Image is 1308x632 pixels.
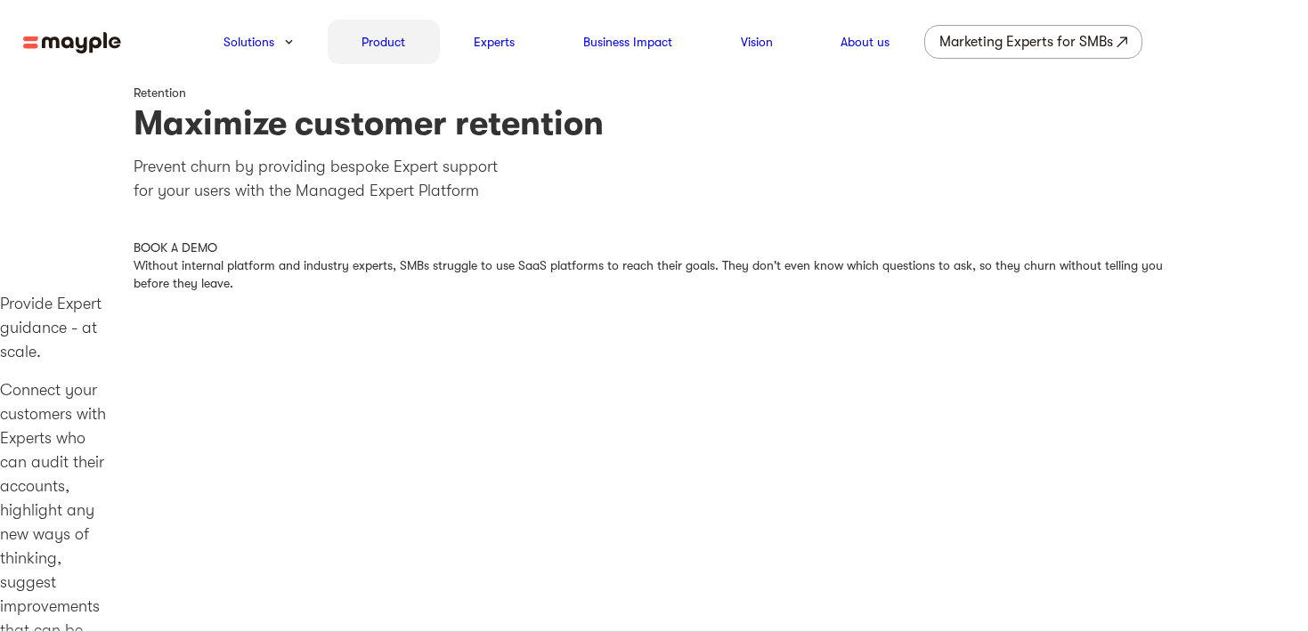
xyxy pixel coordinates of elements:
a: Experts [474,31,515,53]
img: arrow-down [285,39,293,45]
iframe: Chat Widget [1219,547,1308,632]
a: Vision [741,31,773,53]
a: Business Impact [583,31,672,53]
a: Solutions [223,31,274,53]
a: About us [841,31,890,53]
a: Product [362,31,405,53]
div: Marketing Experts for SMBs [939,29,1113,54]
div: Without internal platform and industry experts, SMBs struggle to use SaaS platforms to reach thei... [134,256,1175,292]
a: Marketing Experts for SMBs [924,25,1142,59]
p: Prevent churn by providing bespoke Expert support for your users with the Managed Expert Platform [134,155,1175,203]
div: BOOK A DEMO [134,239,1175,256]
div: Retention [134,84,1175,101]
img: mayple-logo [23,32,121,54]
h1: Maximize customer retention [134,101,1175,145]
